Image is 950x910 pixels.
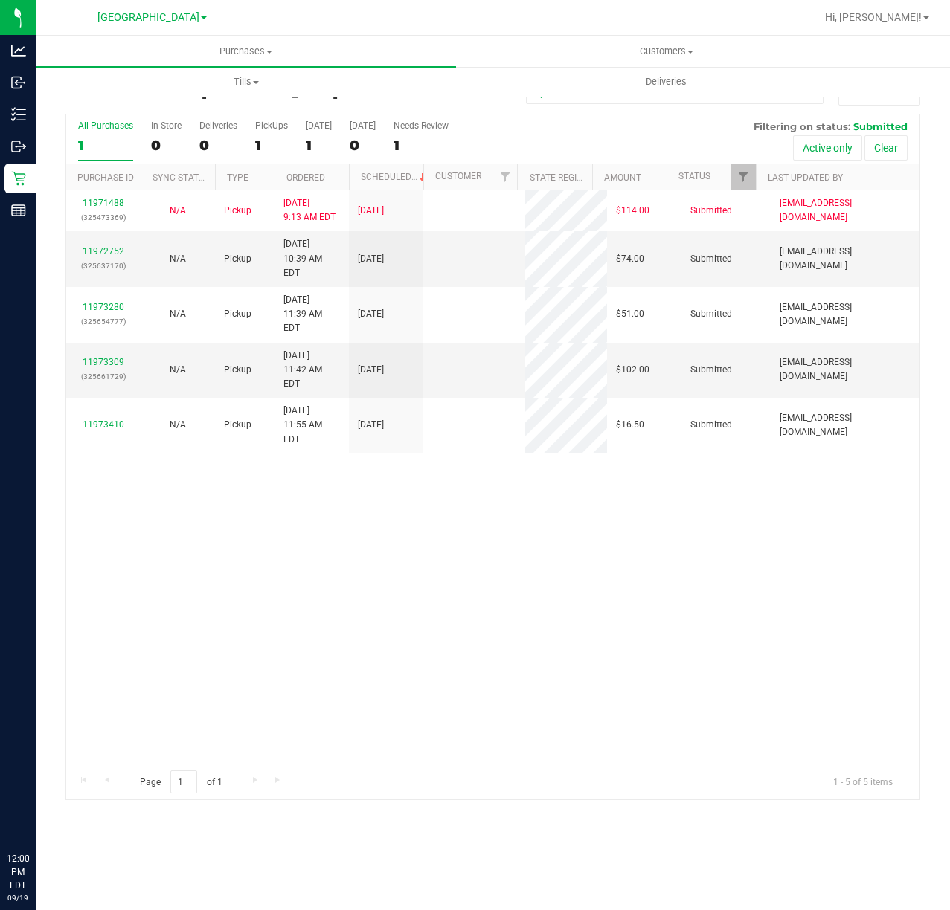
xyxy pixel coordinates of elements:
[616,307,644,321] span: $51.00
[780,300,911,329] span: [EMAIL_ADDRESS][DOMAIN_NAME]
[616,418,644,432] span: $16.50
[754,120,850,132] span: Filtering on status:
[690,363,732,377] span: Submitted
[604,172,641,183] a: Amount
[151,120,182,131] div: In Store
[36,36,456,67] a: Purchases
[11,171,26,186] inline-svg: Retail
[690,418,732,432] span: Submitted
[36,66,456,97] a: Tills
[731,164,756,190] a: Filter
[75,259,132,273] p: (325637170)
[97,11,199,24] span: [GEOGRAPHIC_DATA]
[11,107,26,122] inline-svg: Inventory
[227,172,248,183] a: Type
[358,418,384,432] span: [DATE]
[11,75,26,90] inline-svg: Inbound
[768,172,843,183] a: Last Updated By
[690,252,732,266] span: Submitted
[170,363,186,377] button: N/A
[780,355,911,384] span: [EMAIL_ADDRESS][DOMAIN_NAME]
[199,137,237,154] div: 0
[780,196,911,225] span: [EMAIL_ADDRESS][DOMAIN_NAME]
[626,75,707,88] span: Deliveries
[457,45,876,58] span: Customers
[170,770,197,793] input: 1
[75,210,132,225] p: (325473369)
[83,246,124,256] a: 11972752
[11,43,26,58] inline-svg: Analytics
[11,139,26,154] inline-svg: Outbound
[616,363,649,377] span: $102.00
[864,135,908,161] button: Clear
[11,203,26,218] inline-svg: Reports
[170,307,186,321] button: N/A
[358,204,384,218] span: [DATE]
[690,204,732,218] span: Submitted
[170,309,186,319] span: Not Applicable
[255,120,288,131] div: PickUps
[224,252,251,266] span: Pickup
[83,198,124,208] a: 11971488
[151,137,182,154] div: 0
[170,205,186,216] span: Not Applicable
[75,370,132,384] p: (325661729)
[350,120,376,131] div: [DATE]
[435,171,481,181] a: Customer
[780,411,911,439] span: [EMAIL_ADDRESS][DOMAIN_NAME]
[170,364,186,375] span: Not Applicable
[224,363,251,377] span: Pickup
[286,172,325,183] a: Ordered
[616,252,644,266] span: $74.00
[36,75,455,88] span: Tills
[7,852,29,892] p: 12:00 PM EDT
[690,307,732,321] span: Submitted
[306,120,332,131] div: [DATE]
[358,363,384,377] span: [DATE]
[825,11,922,23] span: Hi, [PERSON_NAME]!
[361,172,429,182] a: Scheduled
[15,791,60,836] iframe: Resource center
[283,349,340,392] span: [DATE] 11:42 AM EDT
[65,86,350,100] h3: Purchase Fulfillment:
[83,357,124,367] a: 11973309
[780,245,911,273] span: [EMAIL_ADDRESS][DOMAIN_NAME]
[394,120,449,131] div: Needs Review
[616,204,649,218] span: $114.00
[36,45,456,58] span: Purchases
[199,120,237,131] div: Deliveries
[170,204,186,218] button: N/A
[83,302,124,312] a: 11973280
[7,892,29,903] p: 09/19
[492,164,517,190] a: Filter
[224,418,251,432] span: Pickup
[83,419,124,430] a: 11973410
[170,419,186,430] span: Not Applicable
[170,254,186,264] span: Not Applicable
[306,137,332,154] div: 1
[127,770,234,793] span: Page of 1
[283,237,340,280] span: [DATE] 10:39 AM EDT
[456,66,876,97] a: Deliveries
[456,36,876,67] a: Customers
[821,770,905,793] span: 1 - 5 of 5 items
[394,137,449,154] div: 1
[224,307,251,321] span: Pickup
[170,418,186,432] button: N/A
[224,204,251,218] span: Pickup
[283,293,340,336] span: [DATE] 11:39 AM EDT
[153,172,210,183] a: Sync Status
[75,314,132,329] p: (325654777)
[78,137,133,154] div: 1
[358,252,384,266] span: [DATE]
[678,171,710,181] a: Status
[170,252,186,266] button: N/A
[283,196,336,225] span: [DATE] 9:13 AM EDT
[530,172,608,183] a: State Registry ID
[350,137,376,154] div: 0
[77,172,134,183] a: Purchase ID
[793,135,862,161] button: Active only
[853,120,908,132] span: Submitted
[255,137,288,154] div: 1
[78,120,133,131] div: All Purchases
